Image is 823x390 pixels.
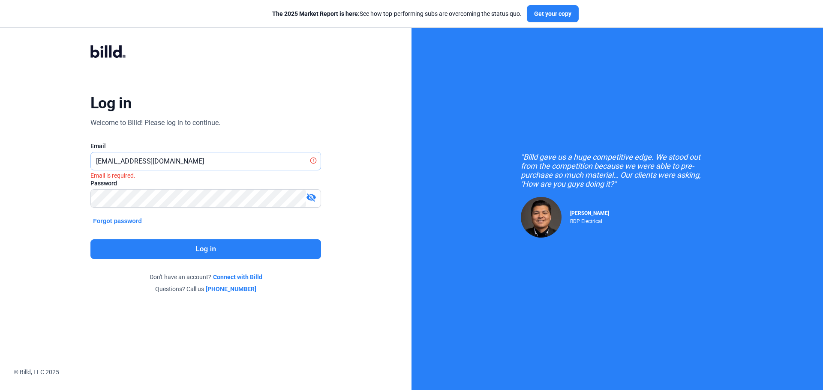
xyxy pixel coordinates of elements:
[90,94,131,113] div: Log in
[90,216,144,226] button: Forgot password
[90,172,135,179] i: Email is required.
[213,273,262,281] a: Connect with Billd
[272,10,360,17] span: The 2025 Market Report is here:
[90,285,321,293] div: Questions? Call us
[570,210,609,216] span: [PERSON_NAME]
[90,239,321,259] button: Log in
[521,197,562,238] img: Raul Pacheco
[206,285,256,293] a: [PHONE_NUMBER]
[272,9,522,18] div: See how top-performing subs are overcoming the status quo.
[90,273,321,281] div: Don't have an account?
[521,152,714,188] div: "Billd gave us a huge competitive edge. We stood out from the competition because we were able to...
[90,118,220,128] div: Welcome to Billd! Please log in to continue.
[90,179,321,188] div: Password
[306,192,316,202] mat-icon: visibility_off
[570,216,609,224] div: RDP Electrical
[90,142,321,150] div: Email
[527,5,579,22] button: Get your copy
